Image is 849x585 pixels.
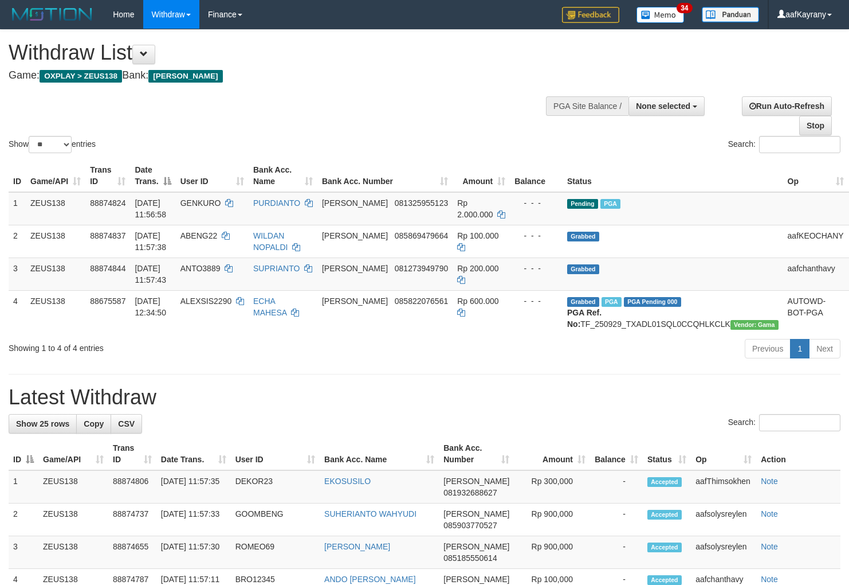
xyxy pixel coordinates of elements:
a: Stop [799,116,832,135]
td: - [590,504,643,536]
button: None selected [628,96,705,116]
td: ZEUS138 [38,504,108,536]
span: 88874844 [90,264,125,273]
span: [DATE] 12:34:50 [135,297,166,317]
a: Note [761,542,778,551]
span: GENKURO [180,198,221,208]
a: EKOSUSILO [324,477,371,486]
a: SUPRIANTO [253,264,300,273]
span: PGA Pending [624,297,681,307]
div: - - - [514,230,558,241]
h1: Latest Withdraw [9,386,840,409]
div: - - - [514,197,558,209]
td: 3 [9,536,38,569]
th: Bank Acc. Number: activate to sort column ascending [439,438,514,470]
th: Op: activate to sort column ascending [783,159,848,192]
span: Marked by aafsolysreylen [600,199,620,209]
b: PGA Ref. No: [567,308,602,329]
span: Marked by aafpengsreynich [602,297,622,307]
span: [PERSON_NAME] [443,542,509,551]
td: [DATE] 11:57:33 [156,504,231,536]
input: Search: [759,414,840,431]
span: Grabbed [567,232,599,241]
h4: Game: Bank: [9,70,555,81]
th: Game/API: activate to sort column ascending [26,159,85,192]
td: ZEUS138 [26,192,85,225]
span: 34 [677,3,692,13]
a: Note [761,575,778,584]
th: Date Trans.: activate to sort column ascending [156,438,231,470]
td: 4 [9,290,26,334]
td: [DATE] 11:57:30 [156,536,231,569]
td: ZEUS138 [26,258,85,290]
td: aafsolysreylen [691,504,756,536]
span: Copy 081932688627 to clipboard [443,488,497,497]
span: Pending [567,199,598,209]
img: Feedback.jpg [562,7,619,23]
td: 88874655 [108,536,156,569]
td: Rp 300,000 [514,470,590,504]
span: Rp 2.000.000 [457,198,493,219]
span: 88874837 [90,231,125,240]
div: Showing 1 to 4 of 4 entries [9,338,345,354]
div: - - - [514,263,558,274]
label: Search: [728,414,840,431]
a: Note [761,509,778,518]
div: PGA Site Balance / [546,96,628,116]
span: Copy 085185550614 to clipboard [443,553,497,563]
th: User ID: activate to sort column ascending [176,159,249,192]
span: Copy 085822076561 to clipboard [395,297,448,306]
label: Search: [728,136,840,153]
td: ZEUS138 [38,536,108,569]
span: [DATE] 11:56:58 [135,198,166,219]
th: Trans ID: activate to sort column ascending [85,159,130,192]
td: 88874737 [108,504,156,536]
a: ECHA MAHESA [253,297,286,317]
td: aafKEOCHANY [783,225,848,258]
td: - [590,536,643,569]
th: Amount: activate to sort column ascending [453,159,510,192]
span: OXPLAY > ZEUS138 [40,70,122,83]
th: Bank Acc. Name: activate to sort column ascending [320,438,439,470]
td: GOOMBENG [231,504,320,536]
input: Search: [759,136,840,153]
th: Status [563,159,783,192]
td: ZEUS138 [26,225,85,258]
a: Copy [76,414,111,434]
a: Show 25 rows [9,414,77,434]
span: [PERSON_NAME] [443,509,509,518]
td: AUTOWD-BOT-PGA [783,290,848,334]
span: [PERSON_NAME] [322,231,388,240]
td: TF_250929_TXADL01SQL0CCQHLKCLK [563,290,783,334]
a: ANDO [PERSON_NAME] [324,575,415,584]
th: Date Trans.: activate to sort column descending [130,159,175,192]
span: [DATE] 11:57:38 [135,231,166,252]
span: Copy 085869479664 to clipboard [395,231,448,240]
select: Showentries [29,136,72,153]
span: Grabbed [567,264,599,274]
span: Copy [84,419,104,428]
a: WILDAN NOPALDI [253,231,288,252]
div: - - - [514,295,558,307]
th: ID [9,159,26,192]
th: Amount: activate to sort column ascending [514,438,590,470]
th: Bank Acc. Number: activate to sort column ascending [317,159,453,192]
th: Balance: activate to sort column ascending [590,438,643,470]
th: ID: activate to sort column descending [9,438,38,470]
td: ZEUS138 [38,470,108,504]
th: User ID: activate to sort column ascending [231,438,320,470]
span: ANTO3889 [180,264,221,273]
a: Previous [745,339,791,358]
td: - [590,470,643,504]
span: Copy 081325955123 to clipboard [395,198,448,208]
span: Rp 600.000 [457,297,498,306]
th: Trans ID: activate to sort column ascending [108,438,156,470]
td: 2 [9,225,26,258]
td: Rp 900,000 [514,536,590,569]
span: Accepted [647,543,682,552]
td: 2 [9,504,38,536]
td: aafThimsokhen [691,470,756,504]
label: Show entries [9,136,96,153]
th: Game/API: activate to sort column ascending [38,438,108,470]
a: [PERSON_NAME] [324,542,390,551]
